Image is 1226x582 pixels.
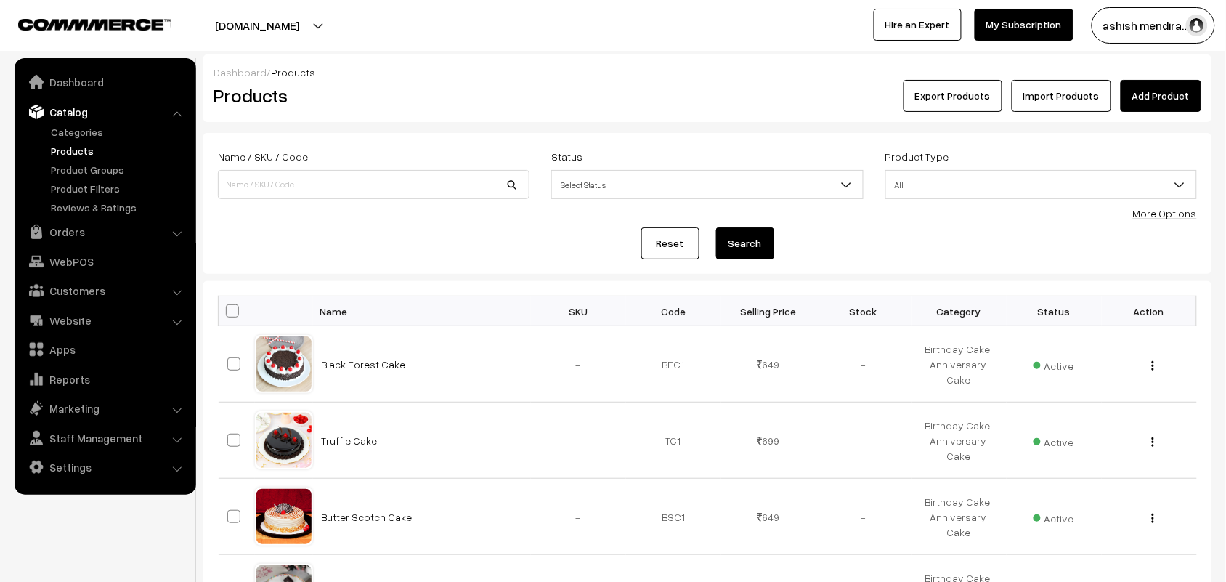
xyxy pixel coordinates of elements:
[1092,7,1215,44] button: ashish mendira…
[721,326,816,403] td: 649
[1034,507,1074,526] span: Active
[214,66,267,78] a: Dashboard
[912,479,1007,555] td: Birthday Cake, Anniversary Cake
[18,19,171,30] img: COMMMERCE
[721,296,816,326] th: Selling Price
[626,326,721,403] td: BFC1
[322,511,413,523] a: Butter Scotch Cake
[214,84,528,107] h2: Products
[18,69,191,95] a: Dashboard
[551,170,863,199] span: Select Status
[18,395,191,421] a: Marketing
[18,248,191,275] a: WebPOS
[164,7,350,44] button: [DOMAIN_NAME]
[271,66,315,78] span: Products
[874,9,962,41] a: Hire an Expert
[531,296,626,326] th: SKU
[1121,80,1201,112] a: Add Product
[218,149,308,164] label: Name / SKU / Code
[912,326,1007,403] td: Birthday Cake, Anniversary Cake
[531,403,626,479] td: -
[322,358,406,371] a: Black Forest Cake
[18,99,191,125] a: Catalog
[47,162,191,177] a: Product Groups
[18,219,191,245] a: Orders
[1102,296,1197,326] th: Action
[1186,15,1208,36] img: user
[975,9,1073,41] a: My Subscription
[721,479,816,555] td: 649
[322,435,378,447] a: Truffle Cake
[47,181,191,196] a: Product Filters
[886,172,1196,198] span: All
[816,326,912,403] td: -
[912,403,1007,479] td: Birthday Cake, Anniversary Cake
[1034,431,1074,450] span: Active
[1034,355,1074,373] span: Active
[531,479,626,555] td: -
[626,296,721,326] th: Code
[1152,514,1154,523] img: Menu
[885,170,1197,199] span: All
[912,296,1007,326] th: Category
[1152,361,1154,371] img: Menu
[551,149,582,164] label: Status
[816,296,912,326] th: Stock
[531,326,626,403] td: -
[47,143,191,158] a: Products
[18,336,191,363] a: Apps
[816,403,912,479] td: -
[18,278,191,304] a: Customers
[1133,207,1197,219] a: More Options
[885,149,949,164] label: Product Type
[716,227,774,259] button: Search
[904,80,1002,112] button: Export Products
[18,425,191,451] a: Staff Management
[641,227,699,259] a: Reset
[47,200,191,215] a: Reviews & Ratings
[626,403,721,479] td: TC1
[1152,437,1154,447] img: Menu
[214,65,1201,80] div: /
[1007,296,1102,326] th: Status
[313,296,531,326] th: Name
[218,170,529,199] input: Name / SKU / Code
[18,307,191,334] a: Website
[1012,80,1111,112] a: Import Products
[47,124,191,140] a: Categories
[552,172,862,198] span: Select Status
[626,479,721,555] td: BSC1
[18,366,191,392] a: Reports
[18,454,191,480] a: Settings
[18,15,145,32] a: COMMMERCE
[721,403,816,479] td: 699
[816,479,912,555] td: -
